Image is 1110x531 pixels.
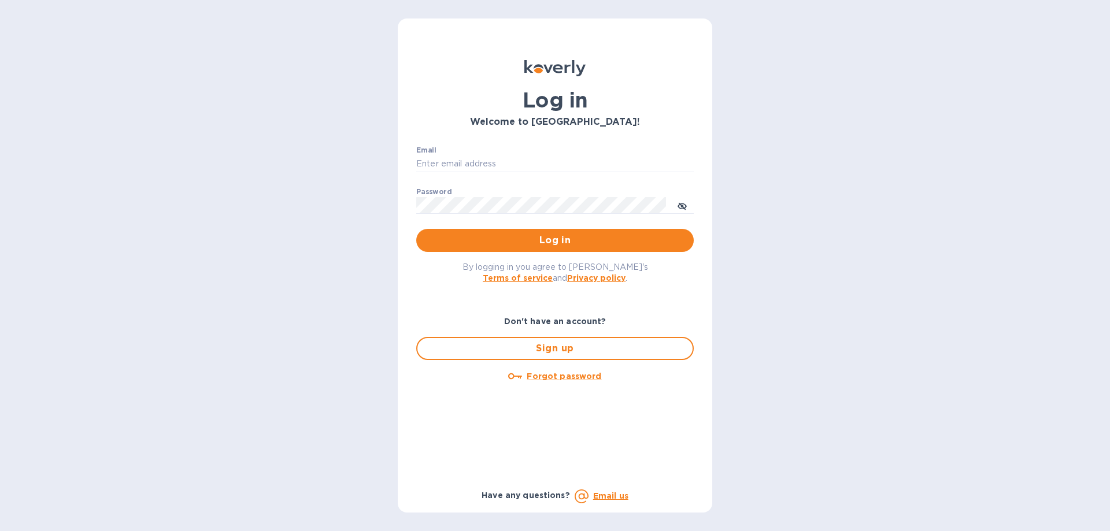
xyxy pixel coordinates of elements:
[425,233,684,247] span: Log in
[416,337,694,360] button: Sign up
[416,117,694,128] h3: Welcome to [GEOGRAPHIC_DATA]!
[482,491,570,500] b: Have any questions?
[527,372,601,381] u: Forgot password
[416,188,452,195] label: Password
[462,262,648,283] span: By logging in you agree to [PERSON_NAME]'s and .
[427,341,683,355] span: Sign up
[416,88,694,112] h1: Log in
[504,317,606,326] b: Don't have an account?
[524,60,586,76] img: Koverly
[416,229,694,252] button: Log in
[671,194,694,217] button: toggle password visibility
[567,273,626,283] a: Privacy policy
[483,273,553,283] a: Terms of service
[416,147,436,154] label: Email
[416,155,694,173] input: Enter email address
[593,491,628,500] a: Email us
